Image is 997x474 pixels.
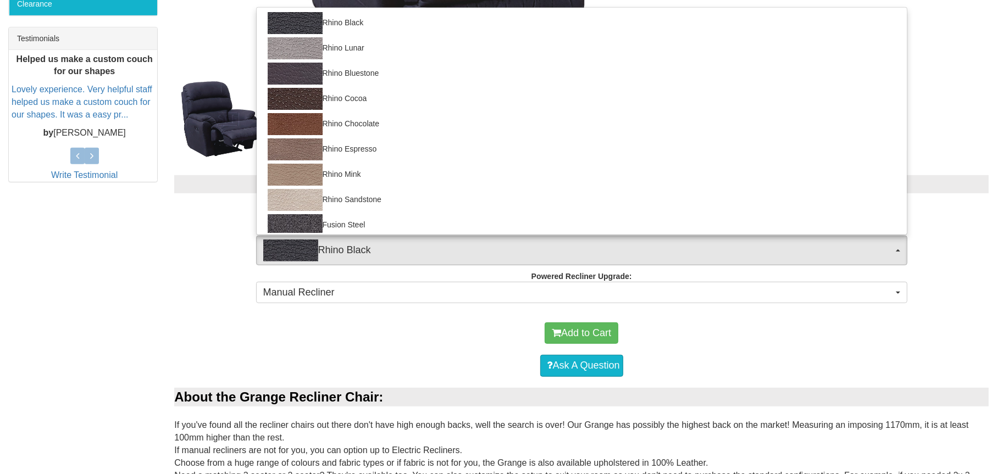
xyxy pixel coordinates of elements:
[174,388,989,406] div: About the Grange Recliner Chair:
[268,37,323,59] img: Rhino Lunar
[257,61,907,86] a: Rhino Bluestone
[531,272,632,281] strong: Powered Recliner Upgrade:
[51,170,118,180] a: Write Testimonial
[257,213,907,238] a: Fusion Steel
[545,322,618,344] button: Add to Cart
[257,36,907,61] a: Rhino Lunar
[16,54,153,76] b: Helped us make a custom couch for our shapes
[257,137,907,162] a: Rhino Espresso
[174,204,989,219] h3: Choose from the options below then add to cart
[268,12,323,34] img: Rhino Black
[268,164,323,186] img: Rhino Mink
[257,86,907,111] a: Rhino Cocoa
[9,27,157,50] div: Testimonials
[268,189,323,211] img: Rhino Sandstone
[263,239,318,261] img: Rhino Black
[268,113,323,135] img: Rhino Chocolate
[268,138,323,160] img: Rhino Espresso
[268,88,323,110] img: Rhino Cocoa
[268,63,323,85] img: Rhino Bluestone
[263,286,893,300] span: Manual Recliner
[540,355,623,377] a: Ask A Question
[12,127,157,140] p: [PERSON_NAME]
[256,236,907,265] button: Rhino BlackRhino Black
[257,162,907,187] a: Rhino Mink
[257,111,907,137] a: Rhino Chocolate
[12,85,152,120] a: Lovely experience. Very helpful staff helped us make a custom couch for our shapes. It was a easy...
[268,214,323,236] img: Fusion Steel
[43,128,54,137] b: by
[263,239,893,261] span: Rhino Black
[257,10,907,36] a: Rhino Black
[257,187,907,213] a: Rhino Sandstone
[256,282,907,304] button: Manual Recliner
